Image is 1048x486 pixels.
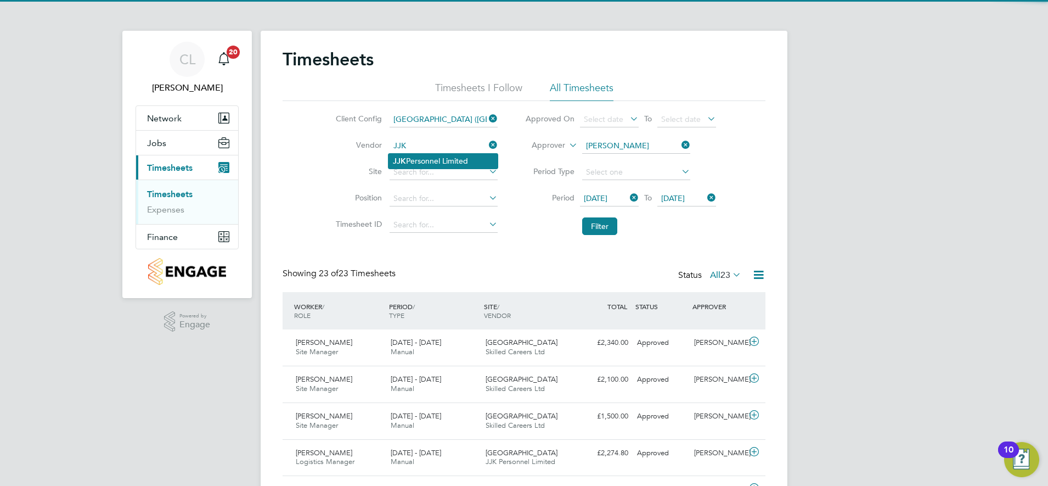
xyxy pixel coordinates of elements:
[388,154,498,169] li: Personnel Limited
[633,371,690,389] div: Approved
[136,225,238,249] button: Finance
[122,31,252,298] nav: Main navigation
[147,113,182,124] span: Network
[525,166,574,176] label: Period Type
[147,138,166,148] span: Jobs
[576,407,633,426] div: £1,500.00
[690,297,747,316] div: APPROVER
[525,193,574,203] label: Period
[291,297,386,325] div: WORKER
[390,165,498,180] input: Search for...
[390,217,498,233] input: Search for...
[136,258,239,285] a: Go to home page
[147,232,178,242] span: Finance
[710,270,741,281] label: All
[582,138,690,154] input: Search for...
[550,81,613,101] li: All Timesheets
[486,384,545,393] span: Skilled Careers Ltd
[1004,442,1039,477] button: Open Resource Center, 10 new notifications
[391,338,441,347] span: [DATE] - [DATE]
[390,138,498,154] input: Search for...
[1004,450,1013,464] div: 10
[322,302,324,311] span: /
[390,191,498,206] input: Search for...
[690,334,747,352] div: [PERSON_NAME]
[582,165,690,180] input: Select one
[584,114,623,124] span: Select date
[486,411,557,421] span: [GEOGRAPHIC_DATA]
[296,375,352,384] span: [PERSON_NAME]
[435,81,522,101] li: Timesheets I Follow
[584,193,607,203] span: [DATE]
[661,114,701,124] span: Select date
[389,311,404,320] span: TYPE
[283,268,398,280] div: Showing
[607,302,627,311] span: TOTAL
[390,112,498,127] input: Search for...
[641,111,655,126] span: To
[296,411,352,421] span: [PERSON_NAME]
[481,297,576,325] div: SITE
[319,268,339,279] span: 23 of
[333,166,382,176] label: Site
[413,302,415,311] span: /
[227,46,240,59] span: 20
[179,320,210,329] span: Engage
[213,42,235,77] a: 20
[391,347,414,356] span: Manual
[136,42,239,94] a: CL[PERSON_NAME]
[333,193,382,203] label: Position
[678,268,743,283] div: Status
[393,157,406,166] b: JJK
[391,384,414,393] span: Manual
[391,411,441,421] span: [DATE] - [DATE]
[283,48,374,70] h2: Timesheets
[486,421,545,430] span: Skilled Careers Ltd
[147,163,193,173] span: Timesheets
[164,311,211,332] a: Powered byEngage
[333,219,382,229] label: Timesheet ID
[633,444,690,462] div: Approved
[391,421,414,430] span: Manual
[136,155,238,180] button: Timesheets
[296,448,352,457] span: [PERSON_NAME]
[136,180,238,224] div: Timesheets
[296,421,338,430] span: Site Manager
[386,297,481,325] div: PERIOD
[136,81,239,94] span: Chay Lee-Wo
[296,347,338,356] span: Site Manager
[576,371,633,389] div: £2,100.00
[136,106,238,130] button: Network
[641,191,655,205] span: To
[720,270,730,281] span: 23
[148,258,226,285] img: countryside-properties-logo-retina.png
[333,140,382,150] label: Vendor
[319,268,396,279] span: 23 Timesheets
[486,338,557,347] span: [GEOGRAPHIC_DATA]
[391,448,441,457] span: [DATE] - [DATE]
[582,217,617,235] button: Filter
[486,375,557,384] span: [GEOGRAPHIC_DATA]
[294,311,311,320] span: ROLE
[296,384,338,393] span: Site Manager
[576,444,633,462] div: £2,274.80
[497,302,499,311] span: /
[690,407,747,426] div: [PERSON_NAME]
[525,114,574,124] label: Approved On
[391,375,441,384] span: [DATE] - [DATE]
[296,338,352,347] span: [PERSON_NAME]
[179,311,210,321] span: Powered by
[147,189,193,199] a: Timesheets
[516,140,565,151] label: Approver
[136,131,238,155] button: Jobs
[633,297,690,316] div: STATUS
[333,114,382,124] label: Client Config
[486,448,557,457] span: [GEOGRAPHIC_DATA]
[633,334,690,352] div: Approved
[296,457,354,466] span: Logistics Manager
[179,52,195,66] span: CL
[147,204,184,215] a: Expenses
[661,193,685,203] span: [DATE]
[486,457,555,466] span: JJK Personnel Limited
[484,311,511,320] span: VENDOR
